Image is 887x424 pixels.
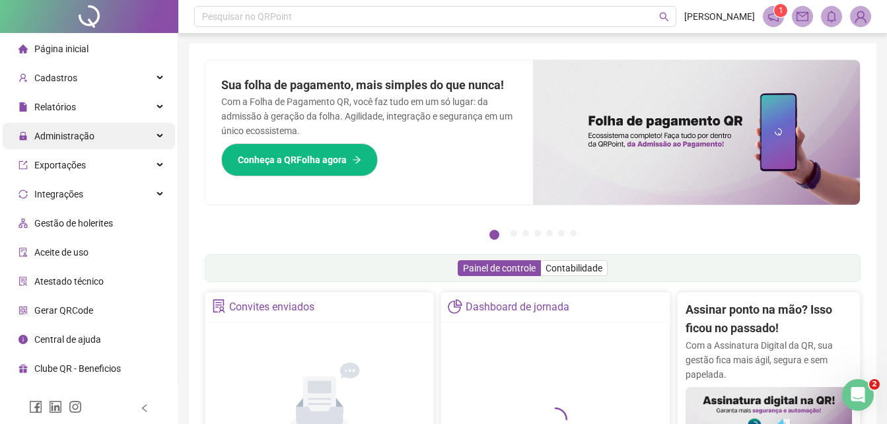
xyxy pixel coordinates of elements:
span: Contabilidade [546,263,602,273]
span: info-circle [18,335,28,344]
img: banner%2F8d14a306-6205-4263-8e5b-06e9a85ad873.png [533,60,861,205]
p: Com a Assinatura Digital da QR, sua gestão fica mais ágil, segura e sem papelada. [686,338,852,382]
span: search [659,12,669,22]
span: lock [18,131,28,141]
span: Cadastros [34,73,77,83]
span: Administração [34,131,94,141]
button: 2 [511,230,517,236]
span: facebook [29,400,42,413]
sup: 1 [774,4,787,17]
span: 2 [869,379,880,390]
span: Atestado técnico [34,276,104,287]
span: Gerar QRCode [34,305,93,316]
span: Gestão de holerites [34,218,113,229]
button: 7 [570,230,577,236]
span: user-add [18,73,28,83]
span: Clube QR - Beneficios [34,363,121,374]
button: Conheça a QRFolha agora [221,143,378,176]
span: instagram [69,400,82,413]
span: Painel de controle [463,263,536,273]
button: 5 [546,230,553,236]
span: gift [18,364,28,373]
span: Conheça a QRFolha agora [238,153,347,167]
span: Exportações [34,160,86,170]
h2: Assinar ponto na mão? Isso ficou no passado! [686,300,852,338]
button: 4 [534,230,541,236]
span: file [18,102,28,112]
span: sync [18,190,28,199]
button: 1 [489,230,499,240]
span: solution [18,277,28,286]
span: mail [797,11,808,22]
span: bell [826,11,837,22]
span: [PERSON_NAME] [684,9,755,24]
span: notification [767,11,779,22]
span: solution [212,299,226,313]
button: 6 [558,230,565,236]
span: Aceite de uso [34,247,89,258]
span: Relatórios [34,102,76,112]
span: Central de ajuda [34,334,101,345]
span: 1 [779,6,783,15]
span: pie-chart [448,299,462,313]
span: audit [18,248,28,257]
span: arrow-right [352,155,361,164]
iframe: Intercom live chat [842,379,874,411]
h2: Sua folha de pagamento, mais simples do que nunca! [221,76,517,94]
div: Convites enviados [229,296,314,318]
span: apartment [18,219,28,228]
span: home [18,44,28,53]
p: Com a Folha de Pagamento QR, você faz tudo em um só lugar: da admissão à geração da folha. Agilid... [221,94,517,138]
span: Integrações [34,189,83,199]
span: export [18,160,28,170]
span: left [140,404,149,413]
button: 3 [522,230,529,236]
img: 87054 [851,7,870,26]
span: Página inicial [34,44,89,54]
div: Dashboard de jornada [466,296,569,318]
span: qrcode [18,306,28,315]
span: linkedin [49,400,62,413]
